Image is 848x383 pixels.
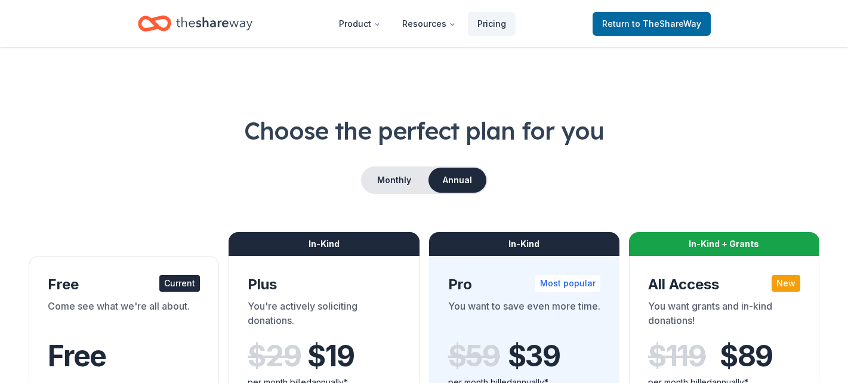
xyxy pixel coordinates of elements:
[29,114,819,147] h1: Choose the perfect plan for you
[138,10,252,38] a: Home
[448,299,600,332] div: You want to save even more time.
[48,338,106,373] span: Free
[632,18,701,29] span: to TheShareWay
[648,275,800,294] div: All Access
[329,12,390,36] button: Product
[720,339,773,373] span: $ 89
[593,12,711,36] a: Returnto TheShareWay
[448,275,600,294] div: Pro
[362,168,426,193] button: Monthly
[48,275,200,294] div: Free
[629,232,819,256] div: In-Kind + Grants
[429,232,619,256] div: In-Kind
[248,275,400,294] div: Plus
[248,299,400,332] div: You're actively soliciting donations.
[329,10,516,38] nav: Main
[159,275,200,292] div: Current
[307,339,354,373] span: $ 19
[48,299,200,332] div: Come see what we're all about.
[428,168,486,193] button: Annual
[468,12,516,36] a: Pricing
[229,232,419,256] div: In-Kind
[602,17,701,31] span: Return
[393,12,465,36] button: Resources
[648,299,800,332] div: You want grants and in-kind donations!
[535,275,600,292] div: Most popular
[772,275,800,292] div: New
[508,339,560,373] span: $ 39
